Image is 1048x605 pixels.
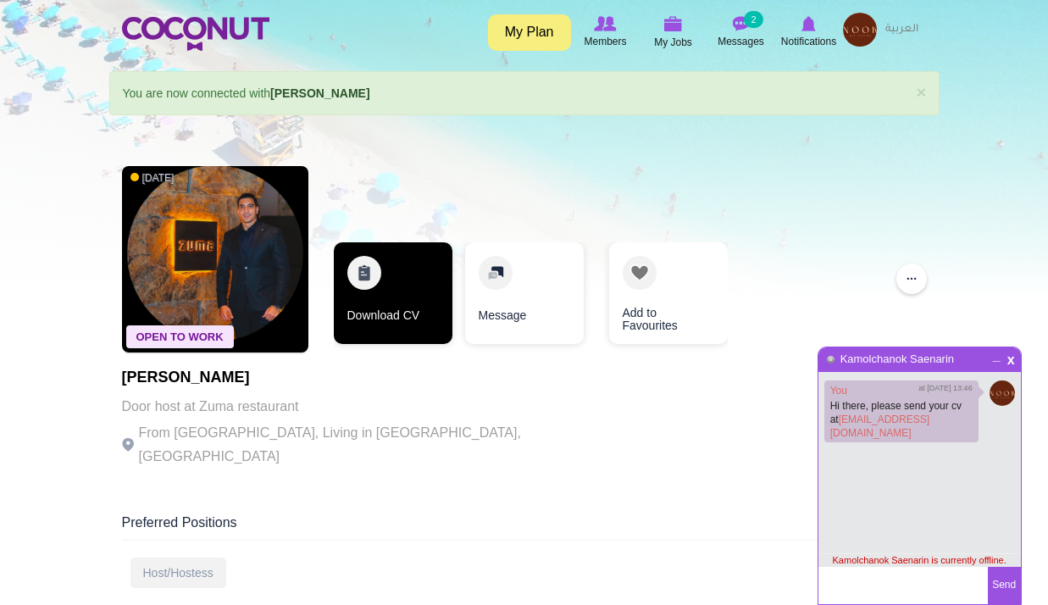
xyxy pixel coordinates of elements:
small: 2 [744,11,762,28]
a: [EMAIL_ADDRESS][DOMAIN_NAME] [830,414,929,439]
a: × [916,83,926,101]
div: 3 / 3 [596,242,715,352]
div: Host/Hostess [130,558,226,588]
p: From [GEOGRAPHIC_DATA], Living in [GEOGRAPHIC_DATA], [GEOGRAPHIC_DATA] [122,421,588,469]
a: Browse Members Members [572,13,640,52]
span: Close [1004,352,1018,364]
a: Message [465,242,584,344]
h1: [PERSON_NAME] [122,369,588,386]
a: Download CV [334,242,452,344]
a: My Jobs My Jobs [640,13,707,53]
p: Door host at Zuma restaurant [122,395,588,419]
div: You are now connected with [109,71,940,115]
a: Kamolchanok Saenarin [840,352,955,365]
span: Messages [718,33,764,50]
div: Kamolchanok Saenarin is currently offline. [818,553,1021,567]
span: Minimize [990,350,1004,360]
a: العربية [877,13,927,47]
button: ... [896,264,927,294]
a: [PERSON_NAME] [270,86,369,100]
span: at [DATE] 13:46 [918,383,972,394]
button: Send [988,567,1021,604]
span: Open To Work [126,325,234,348]
img: Untitled_35.png [990,380,1015,406]
a: Add to Favourites [609,242,728,344]
img: My Jobs [664,16,683,31]
img: Messages [733,16,750,31]
a: Messages Messages 2 [707,13,775,52]
span: My Jobs [654,34,692,51]
p: Hi there, please send your cv at [830,399,973,440]
img: Home [122,17,269,51]
img: Browse Members [594,16,616,31]
span: Notifications [781,33,836,50]
img: Notifications [801,16,816,31]
a: My Plan [488,14,571,51]
div: Preferred Positions [122,513,927,541]
a: Notifications Notifications [775,13,843,52]
div: 1 / 3 [334,242,452,352]
span: Members [584,33,626,50]
span: [DATE] [130,171,175,186]
div: 2 / 3 [465,242,584,352]
a: You [830,385,847,397]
